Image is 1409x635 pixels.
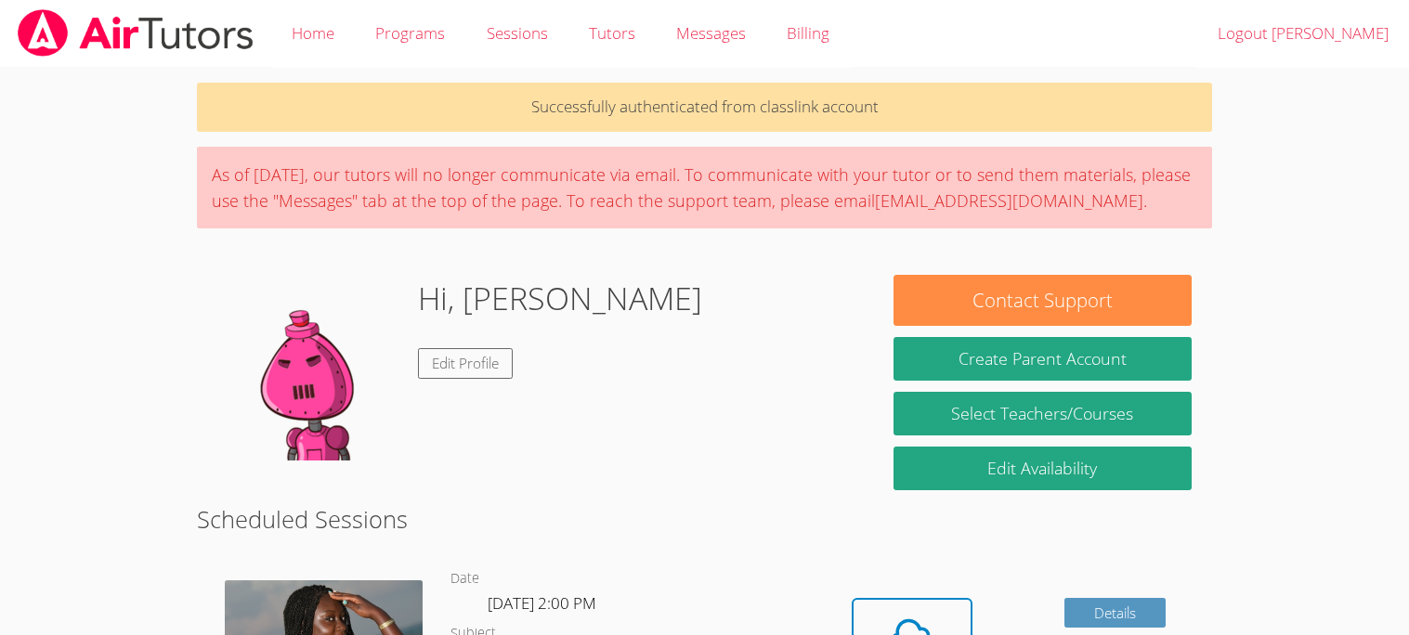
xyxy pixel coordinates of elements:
a: Details [1064,598,1167,629]
span: Messages [676,22,746,44]
dt: Date [450,567,479,590]
button: Contact Support [894,275,1191,326]
span: [DATE] 2:00 PM [488,592,596,614]
p: Successfully authenticated from classlink account [197,83,1211,132]
h1: Hi, [PERSON_NAME] [418,275,702,322]
h2: Scheduled Sessions [197,501,1211,537]
div: As of [DATE], our tutors will no longer communicate via email. To communicate with your tutor or ... [197,147,1211,228]
a: Edit Profile [418,348,513,379]
img: default.png [217,275,403,460]
a: Select Teachers/Courses [894,392,1191,435]
button: Create Parent Account [894,337,1191,381]
img: airtutors_banner-c4298cdbf04f3fff15de1276eac7730deb9818008684d7c2e4769d2f7ddbe033.png [16,9,255,57]
a: Edit Availability [894,447,1191,490]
